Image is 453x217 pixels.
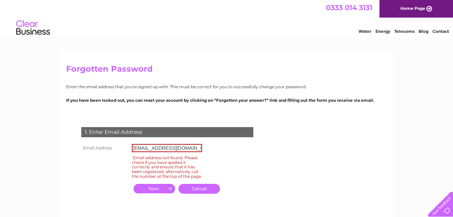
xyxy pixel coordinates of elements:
p: If you have been locked out, you can reset your account by clicking on “Forgotten your answer?” l... [66,97,387,103]
div: Clear Business is a trading name of Verastar Limited (registered in [GEOGRAPHIC_DATA] No. 3667643... [67,4,386,33]
div: Email address not found. Please check if you have spelled it correctly and ensure that it has bee... [132,154,202,180]
a: Telecoms [394,29,415,34]
div: 1. Enter Email Address [81,127,253,137]
a: 0333 014 3131 [326,3,372,12]
a: Water [359,29,371,34]
a: Cancel [178,184,220,194]
h2: Forgotten Password [66,64,387,77]
a: Blog [419,29,428,34]
th: Email Address [80,142,130,154]
a: Energy [375,29,390,34]
p: Enter the email address that you're signed up with. This must be correct for you to successfully ... [66,83,387,90]
a: Contact [432,29,449,34]
img: logo.png [16,18,50,38]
